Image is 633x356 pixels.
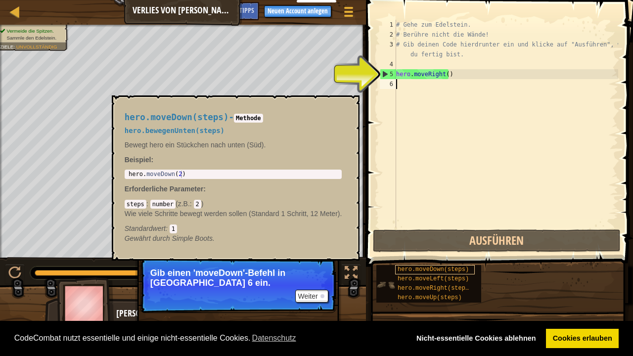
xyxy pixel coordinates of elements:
[373,229,621,252] button: Ausführen
[398,294,462,301] span: hero.moveUp(steps)
[125,156,151,164] span: Beispiel
[264,5,331,17] button: Neuen Account anlegen
[336,2,361,25] button: Menü anzeigen
[380,69,396,79] div: 5
[125,234,215,242] em: Simple Boots.
[380,20,396,30] div: 1
[170,224,177,233] code: 1
[409,329,543,349] a: deny cookies
[6,28,53,34] span: Vermeide die Spitzen.
[213,5,229,15] span: Ask AI
[5,264,25,284] button: Ctrl + P: Play
[376,275,395,294] img: portrait.png
[239,5,254,15] span: Tipps
[341,264,361,284] button: Fullscreen umschalten
[125,113,342,122] h4: -
[203,185,206,193] span: :
[250,331,297,346] a: learn more about cookies
[150,200,176,209] code: number
[6,35,56,41] span: Sammle den Edelstein.
[150,268,326,288] p: Gib einen 'moveDown'-Befehl in [GEOGRAPHIC_DATA] 6 ein.
[125,127,225,134] span: hero.bewegenUnten(steps)
[398,275,469,282] span: hero.moveLeft(steps)
[125,200,146,209] code: steps
[166,224,170,232] span: :
[57,277,114,332] img: thang_avatar_frame.png
[380,30,396,40] div: 2
[125,140,342,150] p: Bewegt hero ein Stückchen nach unten (Süd).
[398,285,472,292] span: hero.moveRight(steps)
[380,59,396,69] div: 4
[125,234,172,242] span: Gewährt durch
[125,199,342,233] div: ( )
[116,307,312,320] div: [PERSON_NAME]
[178,200,190,208] span: z.B.
[125,112,229,122] span: hero.moveDown(steps)
[125,224,166,232] span: Standardwert
[125,209,342,219] p: Wie viele Schritte bewegt werden sollen (Standard 1 Schritt, 12 Meter).
[125,156,153,164] strong: :
[190,200,194,208] span: :
[208,2,234,20] button: Ask AI
[234,114,263,123] code: Methode
[398,266,469,273] span: hero.moveDown(steps)
[14,331,402,346] span: CodeCombat nutzt essentielle und einige nicht-essentielle Cookies.
[16,44,57,49] span: Unvollständig
[380,79,396,89] div: 6
[295,290,328,303] button: Weiter
[13,44,16,49] span: :
[194,200,201,209] code: 2
[546,329,619,349] a: allow cookies
[146,200,150,208] span: :
[380,40,396,59] div: 3
[125,185,204,193] span: Erforderliche Parameter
